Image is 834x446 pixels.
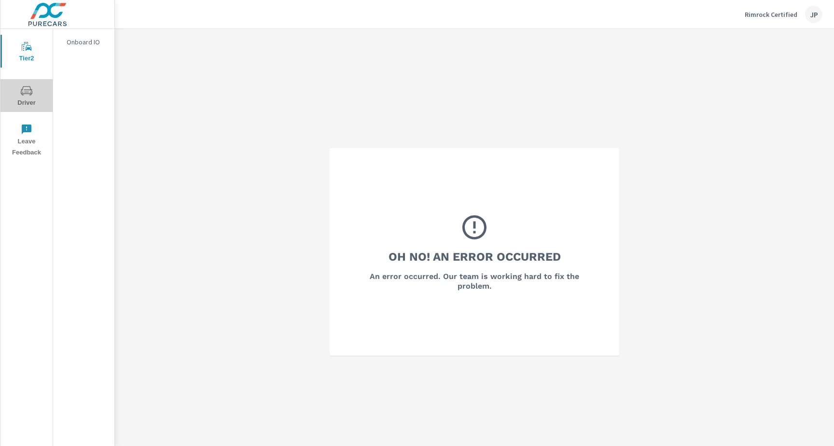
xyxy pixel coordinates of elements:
div: Onboard IO [53,35,114,49]
h3: Oh No! An Error Occurred [389,249,561,265]
p: Rimrock Certified [745,10,797,19]
p: Onboard IO [67,37,107,47]
div: JP [805,6,822,23]
div: nav menu [0,29,53,162]
span: Driver [3,85,50,109]
span: Leave Feedback [3,124,50,158]
h6: An error occurred. Our team is working hard to fix the problem. [356,272,593,291]
span: Tier2 [3,41,50,64]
